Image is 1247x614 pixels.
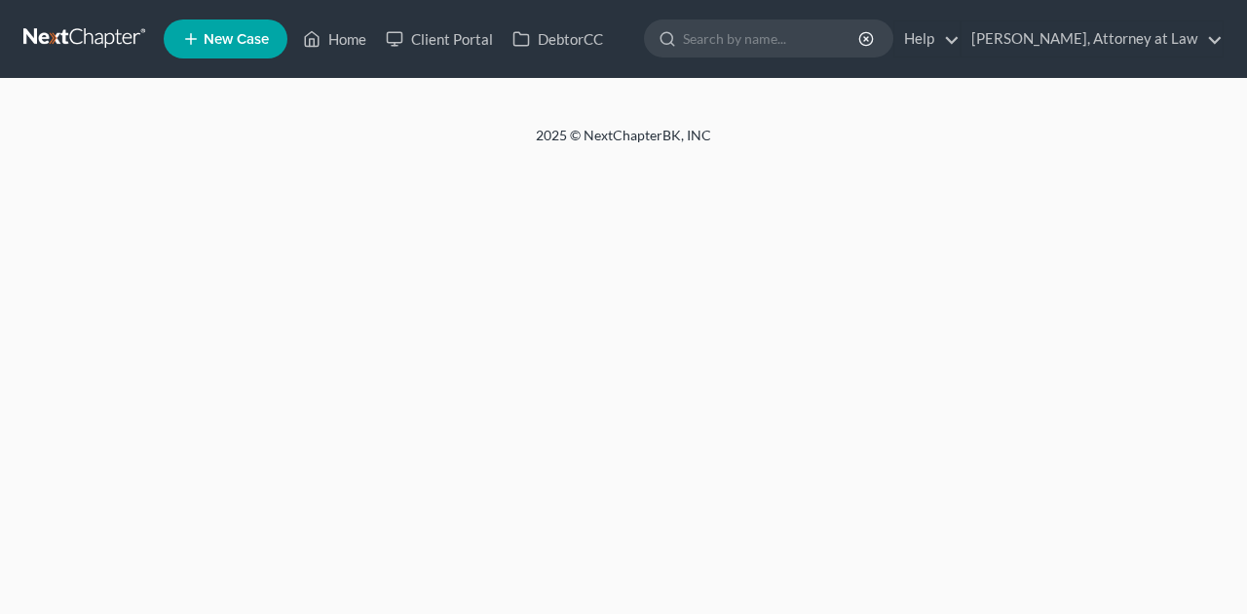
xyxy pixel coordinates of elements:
[376,21,503,57] a: Client Portal
[894,21,960,57] a: Help
[503,21,613,57] a: DebtorCC
[683,20,861,57] input: Search by name...
[293,21,376,57] a: Home
[68,126,1179,161] div: 2025 © NextChapterBK, INC
[204,32,269,47] span: New Case
[962,21,1223,57] a: [PERSON_NAME], Attorney at Law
